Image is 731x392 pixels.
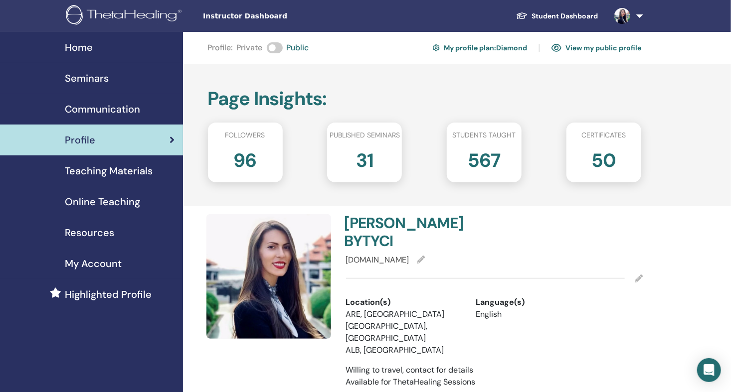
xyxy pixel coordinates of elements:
[346,365,474,375] span: Willing to travel, contact for details
[65,194,140,209] span: Online Teaching
[453,130,516,140] span: Students taught
[330,130,400,140] span: Published seminars
[65,287,152,302] span: Highlighted Profile
[66,5,185,27] img: logo.png
[508,7,606,25] a: Student Dashboard
[287,42,309,54] span: Public
[476,308,591,320] li: English
[581,130,626,140] span: Certificates
[356,144,373,172] h2: 31
[65,40,93,55] span: Home
[65,102,140,117] span: Communication
[591,144,616,172] h2: 50
[65,256,122,271] span: My Account
[208,42,233,54] span: Profile :
[551,43,561,52] img: eye.svg
[346,308,461,320] li: ARE, [GEOGRAPHIC_DATA]
[346,320,461,344] li: [GEOGRAPHIC_DATA], [GEOGRAPHIC_DATA]
[697,358,721,382] div: Open Intercom Messenger
[468,144,501,172] h2: 567
[551,40,641,56] a: View my public profile
[346,296,391,308] span: Location(s)
[237,42,263,54] span: Private
[65,132,95,147] span: Profile
[234,144,257,172] h2: 96
[203,11,353,21] span: Instructor Dashboard
[433,40,527,56] a: My profile plan:Diamond
[516,11,528,20] img: graduation-cap-white.svg
[346,377,476,387] span: Available for ThetaHealing Sessions
[345,214,489,250] h4: [PERSON_NAME] BYTYCI
[346,255,409,265] span: [DOMAIN_NAME]
[225,130,265,140] span: Followers
[433,43,440,53] img: cog.svg
[206,214,331,339] img: default.jpg
[65,225,114,240] span: Resources
[476,296,591,308] div: Language(s)
[65,71,109,86] span: Seminars
[65,163,153,178] span: Teaching Materials
[346,344,461,356] li: ALB, [GEOGRAPHIC_DATA]
[614,8,630,24] img: default.jpg
[208,88,642,111] h2: Page Insights :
